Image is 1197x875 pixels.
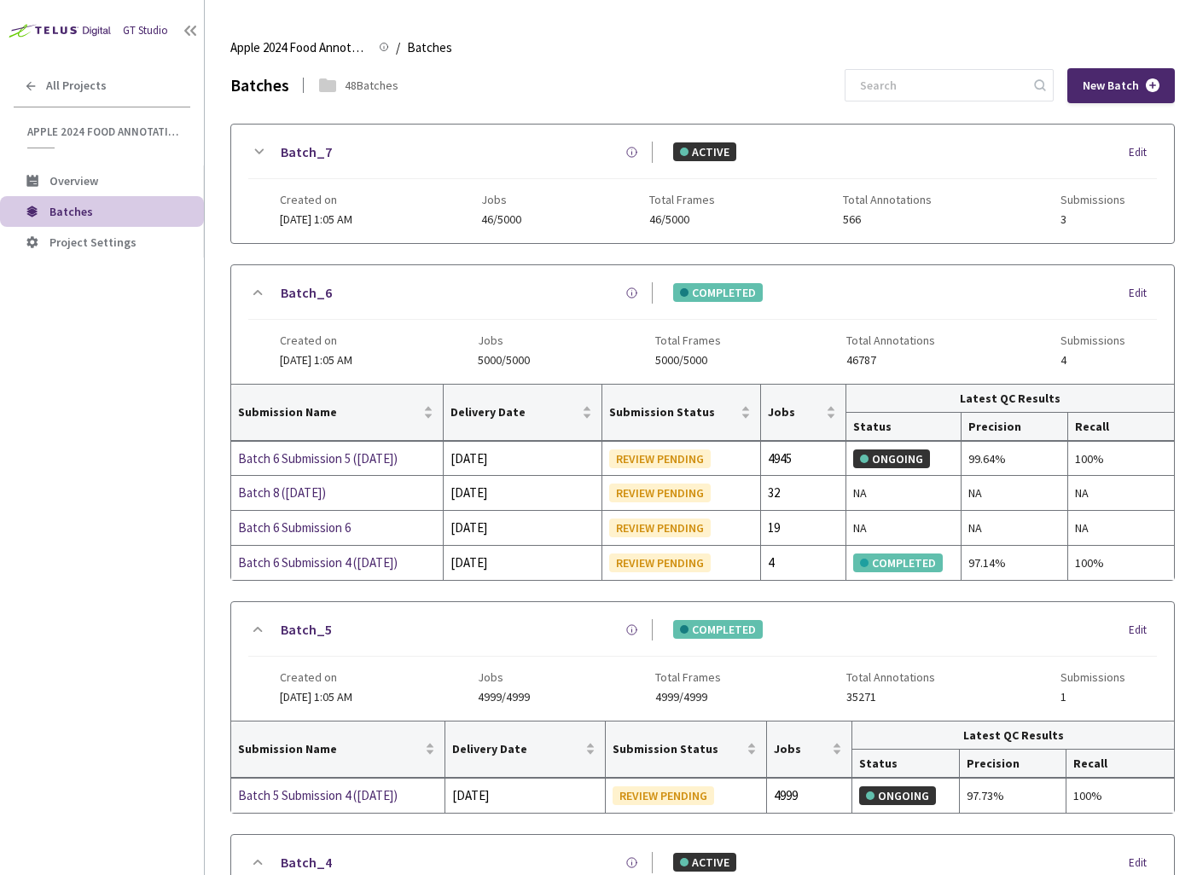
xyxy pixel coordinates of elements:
[846,670,935,684] span: Total Annotations
[968,519,1060,537] div: NA
[1129,144,1157,161] div: Edit
[231,125,1174,243] div: Batch_7ACTIVEEditCreated on[DATE] 1:05 AMJobs46/5000Total Frames46/5000Total Annotations566Submis...
[846,413,962,441] th: Status
[843,193,932,206] span: Total Annotations
[853,519,955,537] div: NA
[1075,519,1167,537] div: NA
[768,405,822,419] span: Jobs
[280,352,352,368] span: [DATE] 1:05 AM
[655,333,721,347] span: Total Frames
[655,670,721,684] span: Total Frames
[281,852,332,873] a: Batch_4
[396,38,400,58] li: /
[846,385,1174,413] th: Latest QC Results
[767,721,852,778] th: Jobs
[846,354,935,367] span: 46787
[280,333,352,347] span: Created on
[238,785,419,806] a: Batch 5 Submission 4 ([DATE])
[768,483,838,503] div: 32
[1129,855,1157,872] div: Edit
[280,212,352,227] span: [DATE] 1:05 AM
[853,553,943,572] div: COMPLETED
[846,691,935,704] span: 35271
[123,22,168,39] div: GT Studio
[345,76,398,95] div: 48 Batches
[613,786,714,805] div: REVIEW PENDING
[853,484,955,502] div: NA
[609,449,711,468] div: REVIEW PENDING
[768,449,838,469] div: 4945
[602,385,761,441] th: Submission Status
[673,620,763,639] div: COMPLETED
[761,385,845,441] th: Jobs
[49,204,93,219] span: Batches
[968,449,1060,468] div: 99.64%
[852,750,960,778] th: Status
[774,742,828,756] span: Jobs
[49,173,98,188] span: Overview
[768,553,838,573] div: 4
[1060,691,1125,704] span: 1
[231,721,445,778] th: Submission Name
[673,853,736,872] div: ACTIVE
[649,213,715,226] span: 46/5000
[609,405,737,419] span: Submission Status
[481,193,521,206] span: Jobs
[27,125,180,139] span: Apple 2024 Food Annotation Correction
[968,484,1060,502] div: NA
[281,282,332,304] a: Batch_6
[1129,622,1157,639] div: Edit
[968,553,1060,572] div: 97.14%
[280,689,352,704] span: [DATE] 1:05 AM
[1083,78,1139,93] span: New Batch
[606,721,766,778] th: Submission Status
[407,38,452,58] span: Batches
[859,786,936,805] div: ONGOING
[46,78,107,93] span: All Projects
[1075,553,1167,572] div: 100%
[478,691,530,704] span: 4999/4999
[613,742,742,756] span: Submission Status
[655,691,721,704] span: 4999/4999
[850,70,1031,101] input: Search
[1060,670,1125,684] span: Submissions
[1075,449,1167,468] div: 100%
[281,619,332,640] a: Batch_5
[481,213,521,226] span: 46/5000
[450,449,595,469] div: [DATE]
[1073,786,1167,805] div: 100%
[445,721,606,778] th: Delivery Date
[846,333,935,347] span: Total Annotations
[478,354,530,367] span: 5000/5000
[478,333,530,347] span: Jobs
[450,483,595,503] div: [DATE]
[768,518,838,538] div: 19
[231,265,1174,384] div: Batch_6COMPLETEDEditCreated on[DATE] 1:05 AMJobs5000/5000Total Frames5000/5000Total Annotations46...
[238,483,419,503] div: Batch 8 ([DATE])
[673,283,763,302] div: COMPLETED
[609,519,711,537] div: REVIEW PENDING
[238,553,419,573] a: Batch 6 Submission 4 ([DATE])
[238,518,419,538] a: Batch 6 Submission 6
[1060,213,1125,226] span: 3
[843,213,932,226] span: 566
[853,449,930,468] div: ONGOING
[238,742,421,756] span: Submission Name
[673,142,736,161] div: ACTIVE
[230,72,289,98] div: Batches
[238,449,419,469] div: Batch 6 Submission 5 ([DATE])
[281,142,332,163] a: Batch_7
[609,484,711,502] div: REVIEW PENDING
[238,405,420,419] span: Submission Name
[655,354,721,367] span: 5000/5000
[280,670,352,684] span: Created on
[1068,413,1174,441] th: Recall
[967,786,1060,805] div: 97.73%
[450,553,595,573] div: [DATE]
[444,385,602,441] th: Delivery Date
[1060,354,1125,367] span: 4
[478,670,530,684] span: Jobs
[452,785,598,806] div: [DATE]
